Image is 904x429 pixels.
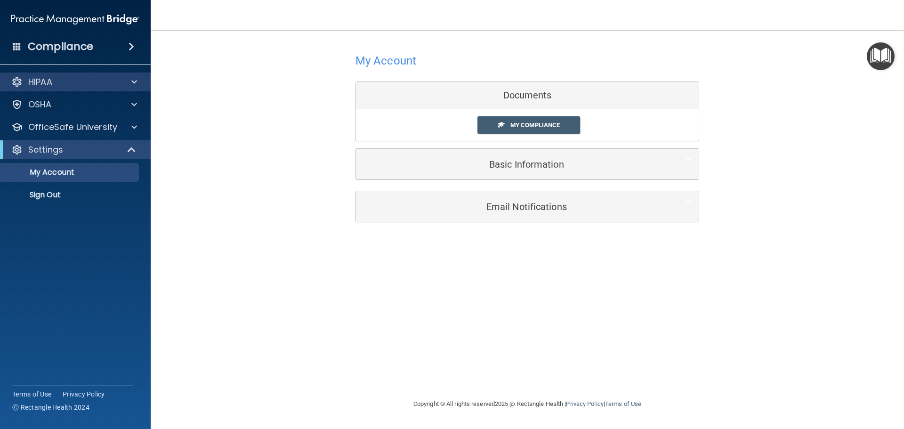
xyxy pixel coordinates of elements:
img: PMB logo [11,10,139,29]
a: Email Notifications [363,196,692,217]
a: OfficeSafe University [11,121,137,133]
span: My Compliance [510,121,560,129]
div: Copyright © All rights reserved 2025 @ Rectangle Health | | [355,389,699,419]
h4: Compliance [28,40,93,53]
span: Ⓒ Rectangle Health 2024 [12,403,89,412]
p: OSHA [28,99,52,110]
h5: Basic Information [363,159,663,170]
a: Privacy Policy [63,389,105,399]
a: OSHA [11,99,137,110]
p: Settings [28,144,63,155]
p: My Account [6,168,135,177]
p: OfficeSafe University [28,121,117,133]
h4: My Account [355,55,416,67]
p: HIPAA [28,76,52,88]
button: Open Resource Center [867,42,895,70]
p: Sign Out [6,190,135,200]
a: Terms of Use [12,389,51,399]
a: Basic Information [363,154,692,175]
a: Terms of Use [605,400,641,407]
h5: Email Notifications [363,202,663,212]
div: Documents [356,82,699,109]
a: Settings [11,144,137,155]
a: HIPAA [11,76,137,88]
a: Privacy Policy [566,400,603,407]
